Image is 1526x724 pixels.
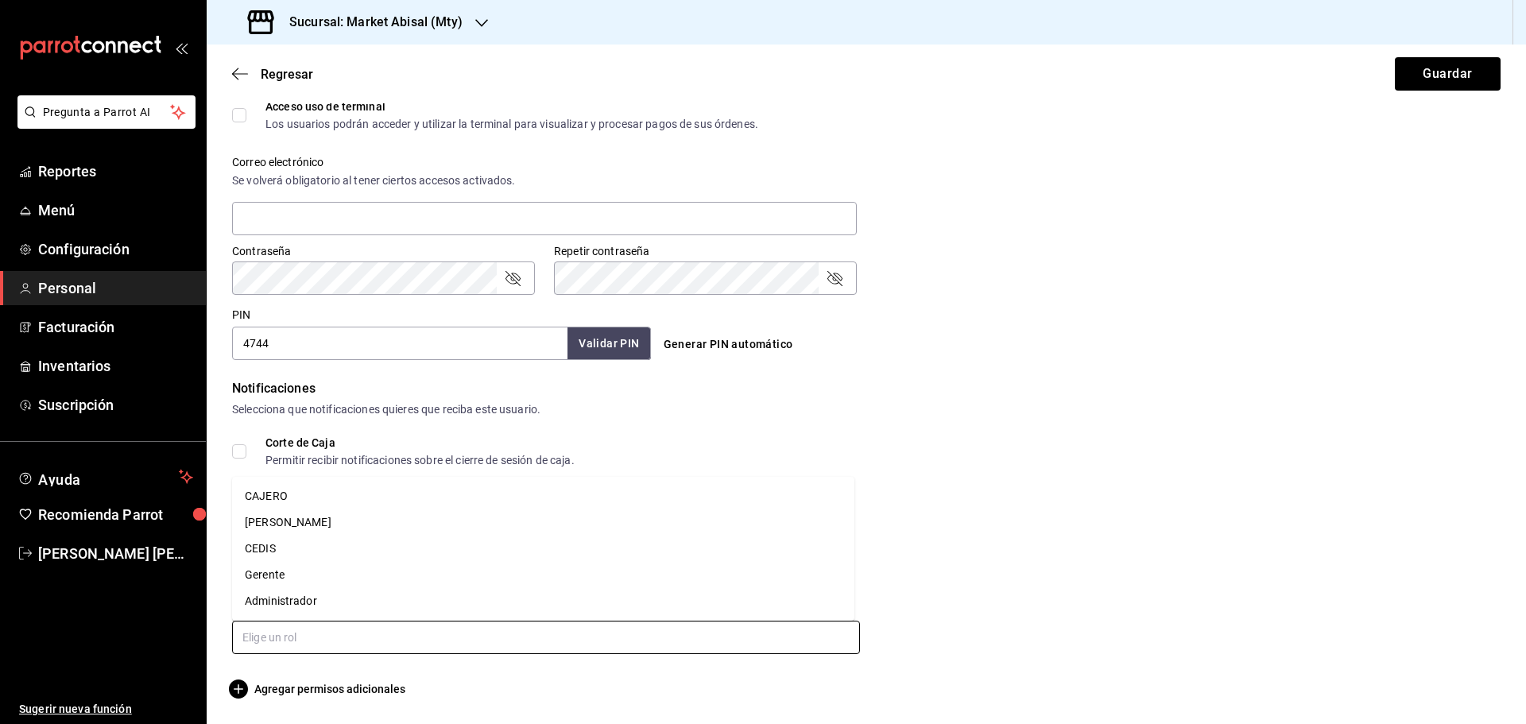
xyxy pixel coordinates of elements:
[38,316,193,338] span: Facturación
[175,41,188,54] button: open_drawer_menu
[232,327,567,360] input: 3 a 6 dígitos
[232,67,313,82] button: Regresar
[38,467,172,486] span: Ayuda
[554,246,857,257] label: Repetir contraseña
[38,543,193,564] span: [PERSON_NAME] [PERSON_NAME]
[232,246,535,257] label: Contraseña
[657,330,800,359] button: Generar PIN automático
[1395,57,1501,91] button: Guardar
[265,101,758,112] div: Acceso uso de terminal
[261,67,313,82] span: Regresar
[567,327,650,360] button: Validar PIN
[38,161,193,182] span: Reportes
[232,309,250,320] label: PIN
[38,504,193,525] span: Recomienda Parrot
[265,455,575,466] div: Permitir recibir notificaciones sobre el cierre de sesión de caja.
[232,536,854,562] li: CEDIS
[232,157,857,168] label: Correo electrónico
[265,118,758,130] div: Los usuarios podrán acceder y utilizar la terminal para visualizar y procesar pagos de sus órdenes.
[232,587,1501,608] div: Roles
[38,394,193,416] span: Suscripción
[38,277,193,299] span: Personal
[232,621,860,654] input: Elige un rol
[232,588,854,614] li: Administrador
[43,104,171,121] span: Pregunta a Parrot AI
[19,701,193,718] span: Sugerir nueva función
[232,562,854,588] li: Gerente
[277,13,463,32] h3: Sucursal: Market Abisal (Mty)
[232,401,1501,418] div: Selecciona que notificaciones quieres que reciba este usuario.
[11,115,196,132] a: Pregunta a Parrot AI
[17,95,196,129] button: Pregunta a Parrot AI
[232,379,1501,398] div: Notificaciones
[232,509,854,536] li: [PERSON_NAME]
[38,199,193,221] span: Menú
[503,269,522,288] button: passwordField
[232,679,405,699] button: Agregar permisos adicionales
[825,269,844,288] button: passwordField
[232,483,854,509] li: CAJERO
[265,437,575,448] div: Corte de Caja
[38,355,193,377] span: Inventarios
[232,172,857,189] div: Se volverá obligatorio al tener ciertos accesos activados.
[38,238,193,260] span: Configuración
